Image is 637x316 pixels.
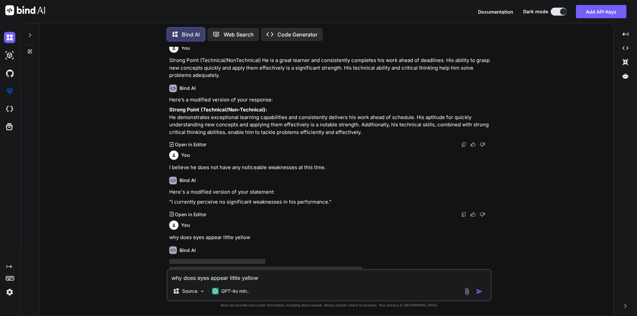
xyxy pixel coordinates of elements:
[523,8,548,15] span: Dark mode
[181,222,190,228] h6: You
[277,31,318,38] p: Code Generator
[4,86,15,97] img: premium
[169,106,267,113] strong: Strong Point (Technical/Non-Technical):
[478,9,513,15] span: Documentation
[167,303,492,308] p: Bind can provide inaccurate information, including about people. Always double-check its answers....
[480,212,485,217] img: dislike
[169,198,490,206] p: "I currently perceive no significant weaknesses in his performance."
[461,212,466,217] img: copy
[182,288,197,294] p: Source
[224,31,254,38] p: Web Search
[169,96,490,104] p: Here’s a modified version of your response:
[175,141,206,148] p: Open in Editor
[169,106,490,136] p: He demonstrates exceptional learning capabilities and consistently delivers his work ahead of sch...
[181,152,190,158] h6: You
[182,31,200,38] p: Bind AI
[4,68,15,79] img: githubDark
[169,164,490,171] p: I believe he does not have any noticeable weaknesses at this time.
[169,259,265,264] span: ‌
[470,212,476,217] img: like
[212,288,219,294] img: GPT-4o mini
[179,177,196,184] h6: Bind AI
[169,188,490,196] p: Here's a modified version of your statement:
[221,288,249,294] p: GPT-4o min..
[199,288,205,294] img: Pick Models
[470,142,476,147] img: like
[480,142,485,147] img: dislike
[169,57,490,79] p: Strong Point (Technical/NonTechnical) He is a great learner and consistently completes his work a...
[4,286,15,298] img: settings
[5,5,45,15] img: Bind AI
[169,267,362,272] span: ‌
[478,8,513,15] button: Documentation
[179,85,196,92] h6: Bind AI
[181,45,190,51] h6: You
[463,287,471,295] img: attachment
[476,288,483,295] img: icon
[4,103,15,115] img: cloudideIcon
[179,247,196,254] h6: Bind AI
[169,234,490,241] p: why does eyes appear little yellow
[175,211,206,218] p: Open in Editor
[4,32,15,43] img: darkChat
[576,5,626,18] button: Add API Keys
[461,142,466,147] img: copy
[4,50,15,61] img: darkAi-studio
